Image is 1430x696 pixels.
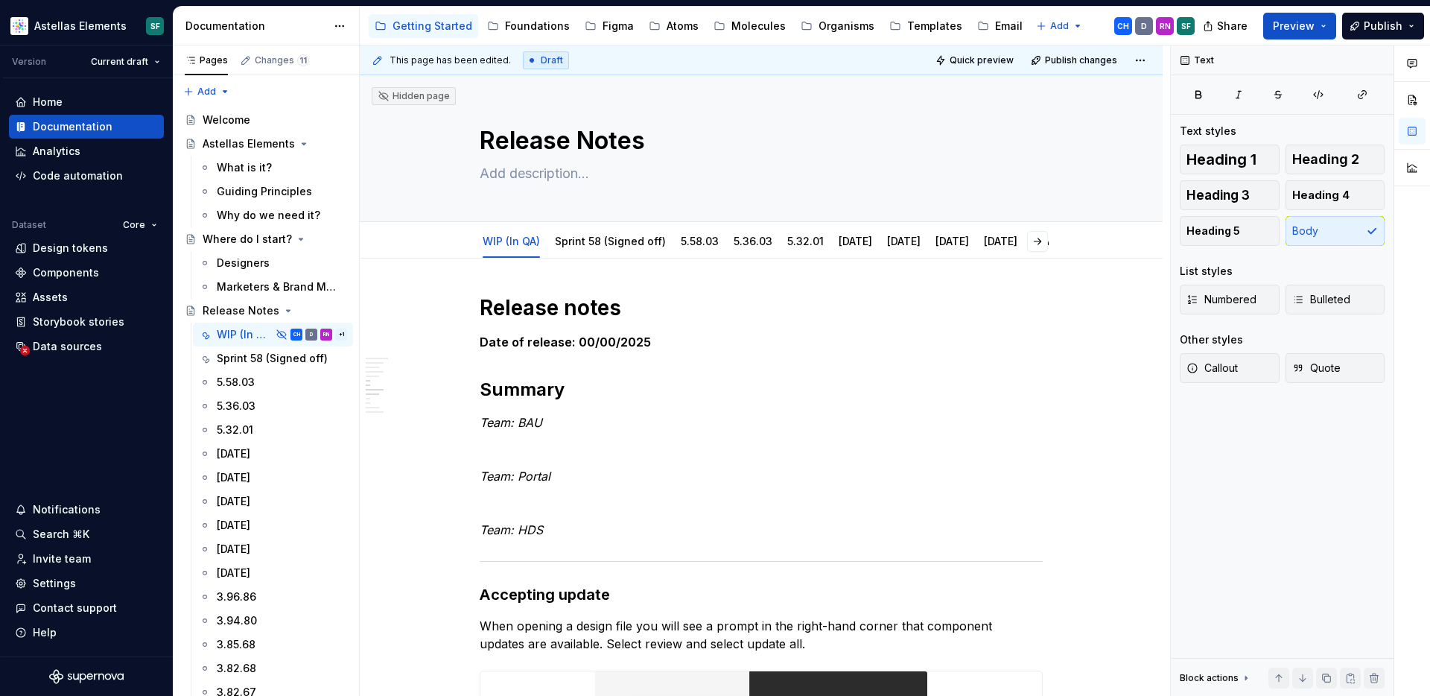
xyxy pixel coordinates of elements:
[1117,20,1129,32] div: CH
[193,323,353,347] a: WIP (In QA)CHDRN+1
[833,225,878,256] div: [DATE]
[819,19,874,34] div: Organisms
[1180,672,1239,684] div: Block actions
[217,399,255,414] div: 5.36.03
[480,617,1043,653] p: When opening a design file you will see a prompt in the right-hand corner that component updates ...
[179,81,235,102] button: Add
[505,19,570,34] div: Foundations
[579,14,640,38] a: Figma
[217,256,270,271] div: Designers
[9,522,164,546] button: Search ⌘K
[1180,180,1280,210] button: Heading 3
[217,279,340,294] div: Marketers & Brand Managers
[480,584,1043,605] h3: Accepting update
[1195,13,1257,39] button: Share
[116,215,164,235] button: Core
[978,225,1023,256] div: [DATE]
[91,56,148,68] span: Current draft
[193,442,353,466] a: [DATE]
[9,164,164,188] a: Code automation
[935,235,969,247] a: [DATE]
[9,621,164,645] button: Help
[549,225,672,256] div: Sprint 58 (Signed off)
[393,19,472,34] div: Getting Started
[1032,16,1087,37] button: Add
[33,314,124,329] div: Storybook stories
[839,235,872,247] a: [DATE]
[9,498,164,522] button: Notifications
[255,54,309,66] div: Changes
[667,19,699,34] div: Atoms
[217,494,250,509] div: [DATE]
[1180,332,1243,347] div: Other styles
[643,14,705,38] a: Atoms
[1180,145,1280,174] button: Heading 1
[1160,20,1171,32] div: RN
[217,160,272,175] div: What is it?
[203,113,250,127] div: Welcome
[33,527,89,542] div: Search ⌘K
[1026,50,1124,71] button: Publish changes
[477,225,546,256] div: WIP (In QA)
[378,90,450,102] div: Hidden page
[1273,19,1315,34] span: Preview
[1045,54,1117,66] span: Publish changes
[1181,20,1191,32] div: SF
[10,17,28,35] img: b2369ad3-f38c-46c1-b2a2-f2452fdbdcd2.png
[193,347,353,370] a: Sprint 58 (Signed off)
[33,144,80,159] div: Analytics
[293,327,300,342] div: CH
[193,537,353,561] a: [DATE]
[9,335,164,358] a: Data sources
[929,225,975,256] div: [DATE]
[1342,13,1424,39] button: Publish
[33,601,117,616] div: Contact support
[193,251,353,275] a: Designers
[1364,19,1402,34] span: Publish
[541,54,563,66] span: Draft
[1186,292,1256,307] span: Numbered
[179,227,353,251] a: Where do I start?
[390,54,511,66] span: This page has been edited.
[1292,152,1359,167] span: Heading 2
[193,490,353,513] a: [DATE]
[481,14,576,38] a: Foundations
[150,20,160,32] div: SF
[1286,285,1385,314] button: Bulleted
[1286,180,1385,210] button: Heading 4
[193,585,353,609] a: 3.96.86
[1292,188,1350,203] span: Heading 4
[33,265,99,280] div: Components
[323,327,329,342] div: RN
[185,54,228,66] div: Pages
[197,86,216,98] span: Add
[217,446,250,461] div: [DATE]
[217,661,256,676] div: 3.82.68
[33,576,76,591] div: Settings
[675,225,725,256] div: 5.58.03
[1292,292,1350,307] span: Bulleted
[480,415,542,430] em: Team: BAU
[483,235,540,247] a: WIP (In QA)
[193,370,353,394] a: 5.58.03
[193,513,353,537] a: [DATE]
[369,11,1029,41] div: Page tree
[555,235,666,247] a: Sprint 58 (Signed off)
[950,54,1014,66] span: Quick preview
[907,19,962,34] div: Templates
[480,378,1043,402] h2: Summary
[1186,188,1250,203] span: Heading 3
[217,470,250,485] div: [DATE]
[734,235,772,247] a: 5.36.03
[731,19,786,34] div: Molecules
[193,609,353,633] a: 3.94.80
[1180,285,1280,314] button: Numbered
[681,235,719,247] a: 5.58.03
[179,132,353,156] a: Astellas Elements
[1026,225,1072,256] div: [DATE]
[203,232,292,247] div: Where do I start?
[1180,216,1280,246] button: Heading 5
[9,139,164,163] a: Analytics
[1050,20,1069,32] span: Add
[193,180,353,203] a: Guiding Principles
